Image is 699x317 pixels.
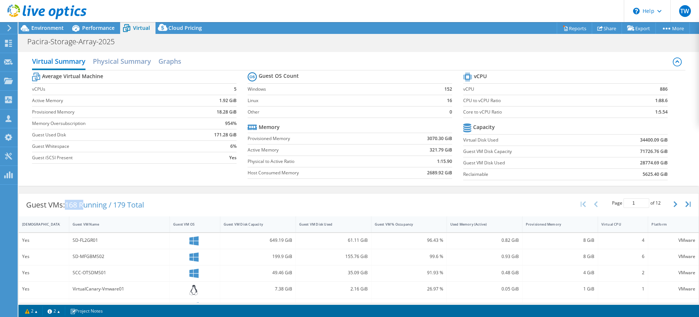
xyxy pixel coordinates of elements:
label: CPU to vCPU Ratio [463,97,621,104]
b: 1:15.90 [437,158,452,165]
span: Virtual [133,24,150,31]
label: Active Memory [32,97,188,104]
label: Guest VM Disk Used [463,159,597,167]
div: SD-TSFINFAS02 [73,302,166,310]
div: 0.48 GiB [450,269,519,277]
div: 8 GiB [526,236,594,244]
div: Guest VM Name [73,222,157,227]
span: TW [679,5,691,17]
div: VMware [651,269,695,277]
div: 649.19 GiB [224,236,292,244]
h2: Physical Summary [93,54,151,69]
b: Average Virtual Machine [42,73,103,80]
div: Virtual CPU [601,222,636,227]
div: 99.6 % [375,252,443,261]
div: 4 GiB [526,269,594,277]
div: Yes [22,236,66,244]
div: 0.05 GiB [450,285,519,293]
div: 35.04 GiB [299,302,368,310]
label: Guest iSCSI Present [32,154,188,161]
b: 34400.09 GiB [640,136,668,144]
label: Memory Oversubscription [32,120,188,127]
svg: \n [633,8,640,14]
div: 61.11 GiB [299,236,368,244]
div: VMware [651,252,695,261]
div: 124.4 GiB [224,302,292,310]
b: Yes [229,154,237,161]
b: 886 [660,86,668,93]
a: Export [622,22,656,34]
h2: Graphs [158,54,181,69]
b: 5 [234,86,237,93]
h2: Virtual Summary [32,54,85,70]
span: Performance [82,24,115,31]
span: Page of [612,198,661,208]
div: 155.76 GiB [299,252,368,261]
b: Capacity [473,123,495,131]
div: 35.09 GiB [299,269,368,277]
div: 0.82 GiB [450,236,519,244]
div: 7.38 GiB [224,285,292,293]
div: [DEMOGRAPHIC_DATA] [22,222,57,227]
div: VMware [651,236,695,244]
div: 2 [601,269,645,277]
div: SCC-OTSDMS01 [73,269,166,277]
div: Provisioned Memory [526,222,586,227]
div: Yes [22,269,66,277]
label: Virtual Disk Used [463,136,597,144]
b: vCPU [474,73,487,80]
b: 1:88.6 [655,97,668,104]
div: 6 [601,252,645,261]
div: 1 GiB [526,285,594,293]
div: Yes [22,252,66,261]
div: 26.97 % [375,285,443,293]
div: 1 [601,285,645,293]
div: Guest VM Disk Capacity [224,222,283,227]
label: Provisioned Memory [248,135,388,142]
div: 49.46 GiB [224,269,292,277]
div: Yes [22,285,66,293]
div: SD-FL2GR01 [73,236,166,244]
b: 954% [225,120,237,127]
label: Windows [248,86,425,93]
b: 152 [444,86,452,93]
label: vCPU [463,86,621,93]
div: VMware [651,302,695,310]
a: 2 [42,306,65,316]
a: Project Notes [65,306,108,316]
span: 12 [656,200,661,206]
input: jump to page [623,198,649,208]
label: Linux [248,97,425,104]
div: Yes [22,302,66,310]
label: Active Memory [248,146,388,154]
div: Platform [651,222,686,227]
a: Share [592,22,622,34]
b: 16 [447,97,452,104]
a: More [656,22,690,34]
b: 71726.76 GiB [640,148,668,155]
b: 0 [450,108,452,116]
b: 1:5.54 [655,108,668,116]
label: vCPUs [32,86,188,93]
div: Used Memory (Active) [450,222,510,227]
b: 1.92 GiB [219,97,237,104]
b: Guest OS Count [259,72,299,80]
div: SD-MFGBMS02 [73,252,166,261]
b: 5625.40 GiB [643,171,668,178]
div: VMware [651,285,695,293]
b: 6% [230,143,237,150]
div: Guest VM OS [173,222,208,227]
div: Guest VM Disk Used [299,222,359,227]
div: Guest VMs: [19,194,151,216]
label: Host Consumed Memory [248,169,388,177]
div: 4 [601,236,645,244]
div: 0.93 GiB [450,252,519,261]
div: 2.16 GiB [299,285,368,293]
label: Guest Whitespace [32,143,188,150]
label: Guest VM Disk Capacity [463,148,597,155]
div: 91.93 % [375,269,443,277]
label: Guest Used Disk [32,131,188,139]
div: 28.03 % [375,302,443,310]
b: 18.28 GiB [217,108,237,116]
b: Memory [259,123,280,131]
